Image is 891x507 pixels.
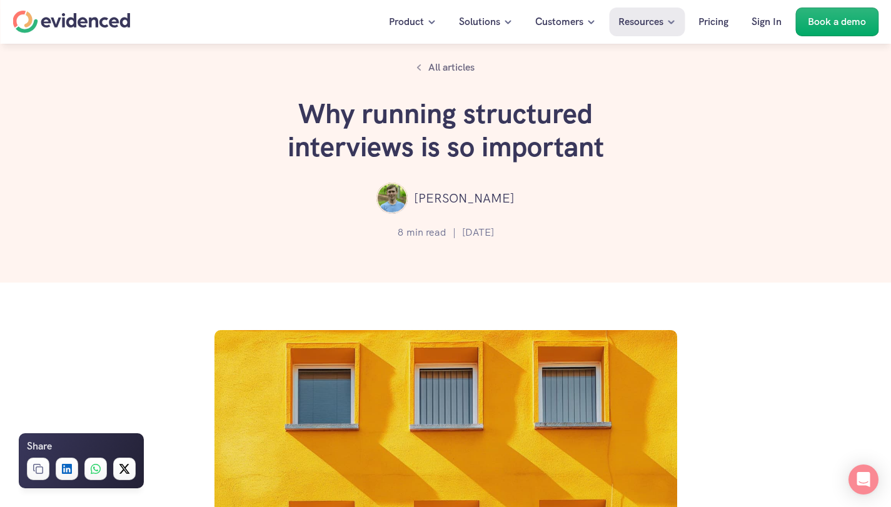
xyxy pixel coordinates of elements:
h6: Share [27,438,52,454]
p: All articles [428,59,475,76]
p: Pricing [698,14,728,30]
p: Book a demo [808,14,866,30]
p: Sign In [752,14,782,30]
p: Resources [618,14,663,30]
p: min read [406,224,446,241]
p: Customers [535,14,583,30]
a: Sign In [742,8,791,36]
p: Product [389,14,424,30]
img: "" [376,183,408,214]
p: [DATE] [462,224,494,241]
p: [PERSON_NAME] [414,188,515,208]
div: Open Intercom Messenger [848,464,878,494]
a: Pricing [689,8,738,36]
a: Home [13,11,130,33]
a: Book a demo [795,8,878,36]
p: 8 [398,224,403,241]
p: | [453,224,456,241]
a: All articles [410,56,481,79]
h1: Why running structured interviews is so important [258,98,633,164]
p: Solutions [459,14,500,30]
